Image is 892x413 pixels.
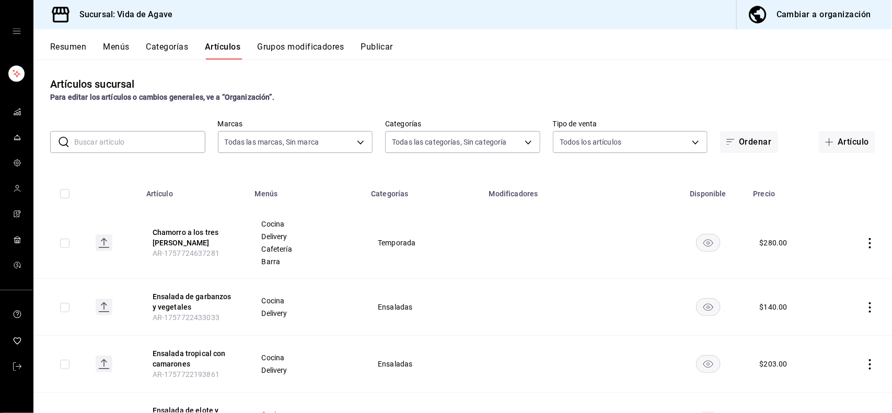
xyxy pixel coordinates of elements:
[378,303,469,311] span: Ensaladas
[218,121,373,128] label: Marcas
[865,238,875,249] button: actions
[262,233,352,240] span: Delivery
[262,310,352,317] span: Delivery
[696,355,721,373] button: availability-product
[747,174,830,207] th: Precio
[140,174,249,207] th: Artículo
[378,360,469,368] span: Ensaladas
[865,359,875,370] button: actions
[262,297,352,304] span: Cocina
[760,238,787,248] div: $ 280.00
[483,174,669,207] th: Modificadores
[385,121,540,128] label: Categorías
[262,367,352,374] span: Delivery
[153,313,219,322] span: AR-1757722433033
[153,227,236,248] button: edit-product-location
[361,42,393,60] button: Publicar
[262,258,352,265] span: Barra
[50,93,274,101] strong: Para editar los artículos o cambios generales, ve a “Organización”.
[257,42,344,60] button: Grupos modificadores
[777,7,871,22] div: Cambiar a organización
[262,245,352,253] span: Cafetería
[365,174,482,207] th: Categorías
[153,348,236,369] button: edit-product-location
[392,137,507,147] span: Todas las categorías, Sin categoría
[103,42,129,60] button: Menús
[720,131,778,153] button: Ordenar
[560,137,622,147] span: Todos los artículos
[669,174,747,207] th: Disponible
[153,291,236,312] button: edit-product-location
[153,370,219,379] span: AR-1757722193861
[760,359,787,369] div: $ 203.00
[249,174,365,207] th: Menús
[819,131,875,153] button: Artículo
[205,42,240,60] button: Artículos
[153,249,219,257] span: AR-1757724637281
[71,8,172,21] h3: Sucursal: Vida de Agave
[225,137,319,147] span: Todas las marcas, Sin marca
[696,298,721,316] button: availability-product
[50,42,86,60] button: Resumen
[146,42,189,60] button: Categorías
[553,121,708,128] label: Tipo de venta
[760,302,787,312] div: $ 140.00
[74,132,205,152] input: Buscar artículo
[696,234,721,252] button: availability-product
[378,239,469,246] span: Temporada
[13,27,21,36] button: open drawer
[865,302,875,313] button: actions
[50,42,892,60] div: navigation tabs
[262,354,352,361] span: Cocina
[50,76,134,92] div: Artículos sucursal
[262,220,352,228] span: Cocina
